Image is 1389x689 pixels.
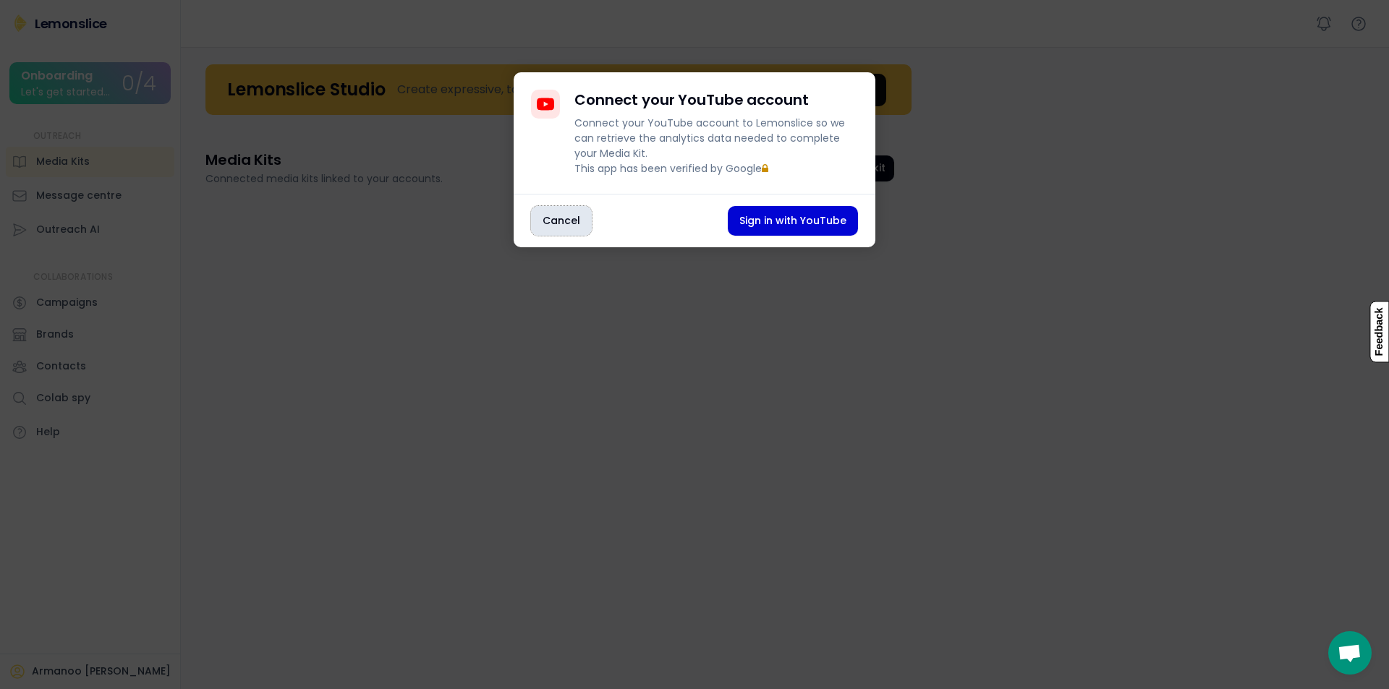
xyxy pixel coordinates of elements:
div: Connect your YouTube account to Lemonslice so we can retrieve the analytics data needed to comple... [574,116,858,176]
div: Obrolan terbuka [1328,631,1372,675]
img: YouTubeIcon.svg [537,95,554,113]
button: Sign in with YouTube [728,206,858,236]
h4: Connect your YouTube account [574,90,809,110]
button: Cancel [531,206,592,236]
